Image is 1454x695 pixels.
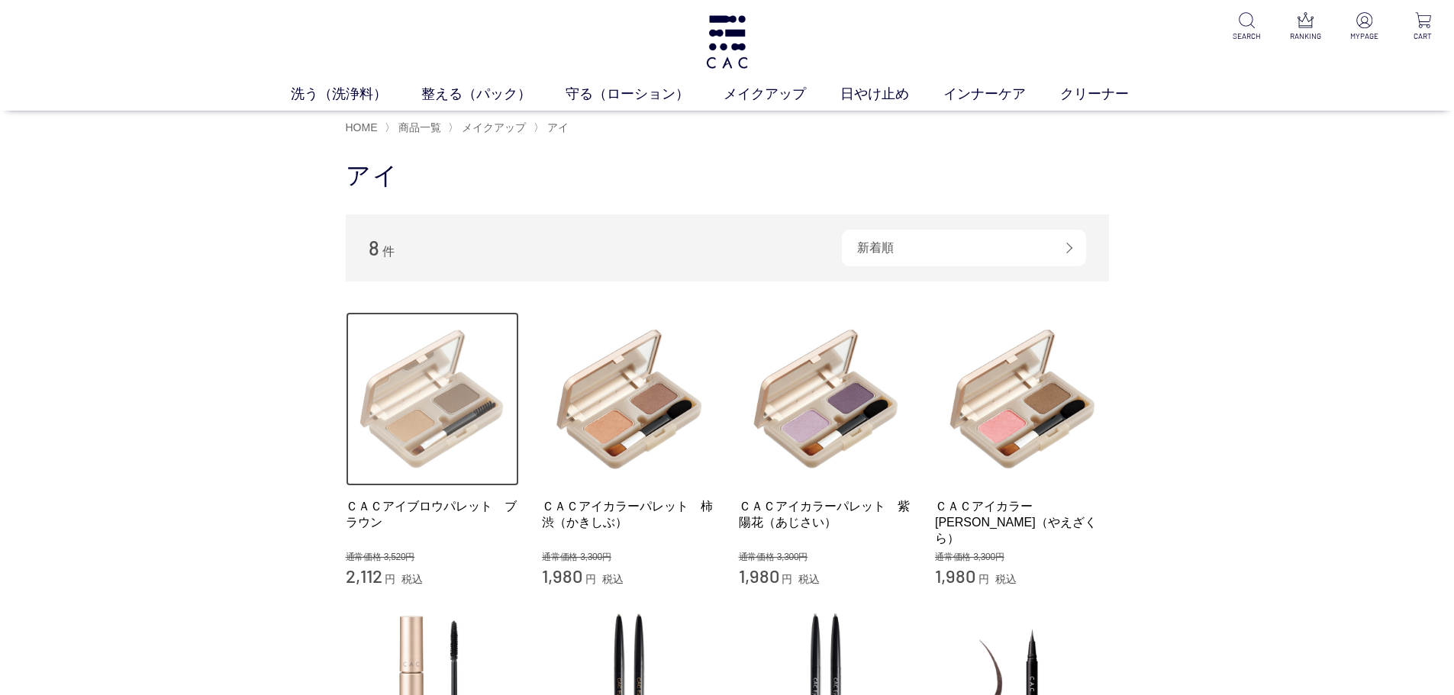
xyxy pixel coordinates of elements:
[585,573,596,585] span: 円
[739,565,779,587] span: 1,980
[346,498,520,531] a: ＣＡＣアイブロウパレット ブラウン
[1287,12,1324,42] a: RANKING
[542,498,716,531] a: ＣＡＣアイカラーパレット 柿渋（かきしぶ）
[1346,12,1383,42] a: MYPAGE
[995,573,1017,585] span: 税込
[1346,31,1383,42] p: MYPAGE
[739,498,913,531] a: ＣＡＣアイカラーパレット 紫陽花（あじさい）
[421,84,566,105] a: 整える（パック）
[534,121,572,135] li: 〉
[943,84,1060,105] a: インナーケア
[395,121,441,134] a: 商品一覧
[739,312,913,486] img: ＣＡＣアイカラーパレット 紫陽花（あじさい）
[739,552,913,564] div: 通常価格 3,300円
[1228,31,1265,42] p: SEARCH
[798,573,820,585] span: 税込
[346,552,520,564] div: 通常価格 3,520円
[978,573,989,585] span: 円
[369,236,379,259] span: 8
[346,159,1109,192] h1: アイ
[547,121,569,134] span: アイ
[385,121,445,135] li: 〉
[346,565,382,587] span: 2,112
[398,121,441,134] span: 商品一覧
[704,15,750,69] img: logo
[1404,12,1442,42] a: CART
[840,84,943,105] a: 日やけ止め
[448,121,530,135] li: 〉
[566,84,724,105] a: 守る（ローション）
[1287,31,1324,42] p: RANKING
[291,84,421,105] a: 洗う（洗浄料）
[382,245,395,258] span: 件
[1404,31,1442,42] p: CART
[935,312,1109,486] img: ＣＡＣアイカラーパレット 八重桜（やえざくら）
[1060,84,1163,105] a: クリーナー
[724,84,840,105] a: メイクアップ
[346,312,520,486] img: ＣＡＣアイブロウパレット ブラウン
[346,121,378,134] a: HOME
[544,121,569,134] a: アイ
[401,573,423,585] span: 税込
[782,573,792,585] span: 円
[935,552,1109,564] div: 通常価格 3,300円
[602,573,624,585] span: 税込
[542,312,716,486] img: ＣＡＣアイカラーパレット 柿渋（かきしぶ）
[842,230,1086,266] div: 新着順
[459,121,526,134] a: メイクアップ
[542,565,582,587] span: 1,980
[935,498,1109,547] a: ＣＡＣアイカラー[PERSON_NAME]（やえざくら）
[935,565,975,587] span: 1,980
[385,573,395,585] span: 円
[542,552,716,564] div: 通常価格 3,300円
[462,121,526,134] span: メイクアップ
[1228,12,1265,42] a: SEARCH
